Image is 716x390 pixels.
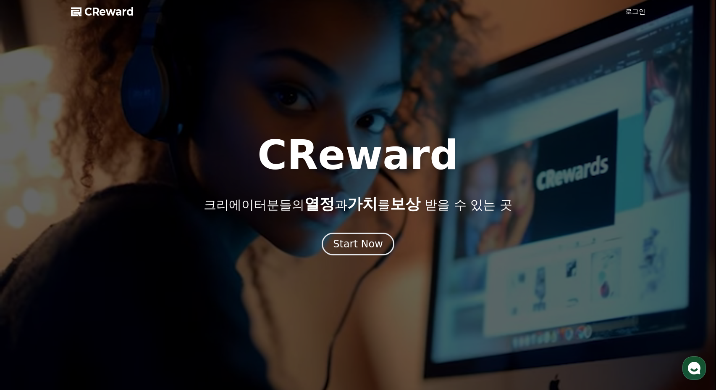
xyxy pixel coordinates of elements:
a: 설정 [108,267,161,288]
a: 로그인 [625,7,645,17]
span: 열정 [304,195,335,212]
span: 가치 [347,195,378,212]
button: Start Now [322,233,394,255]
a: CReward [71,5,134,19]
span: 대화 [77,280,87,287]
span: 홈 [26,279,31,286]
span: 보상 [390,195,420,212]
a: Start Now [322,241,394,249]
span: CReward [84,5,134,19]
span: 설정 [130,279,140,286]
div: Start Now [333,237,383,251]
a: 홈 [3,267,55,288]
p: 크리에이터분들의 과 를 받을 수 있는 곳 [204,196,512,212]
h1: CReward [257,135,459,175]
a: 대화 [55,267,108,288]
